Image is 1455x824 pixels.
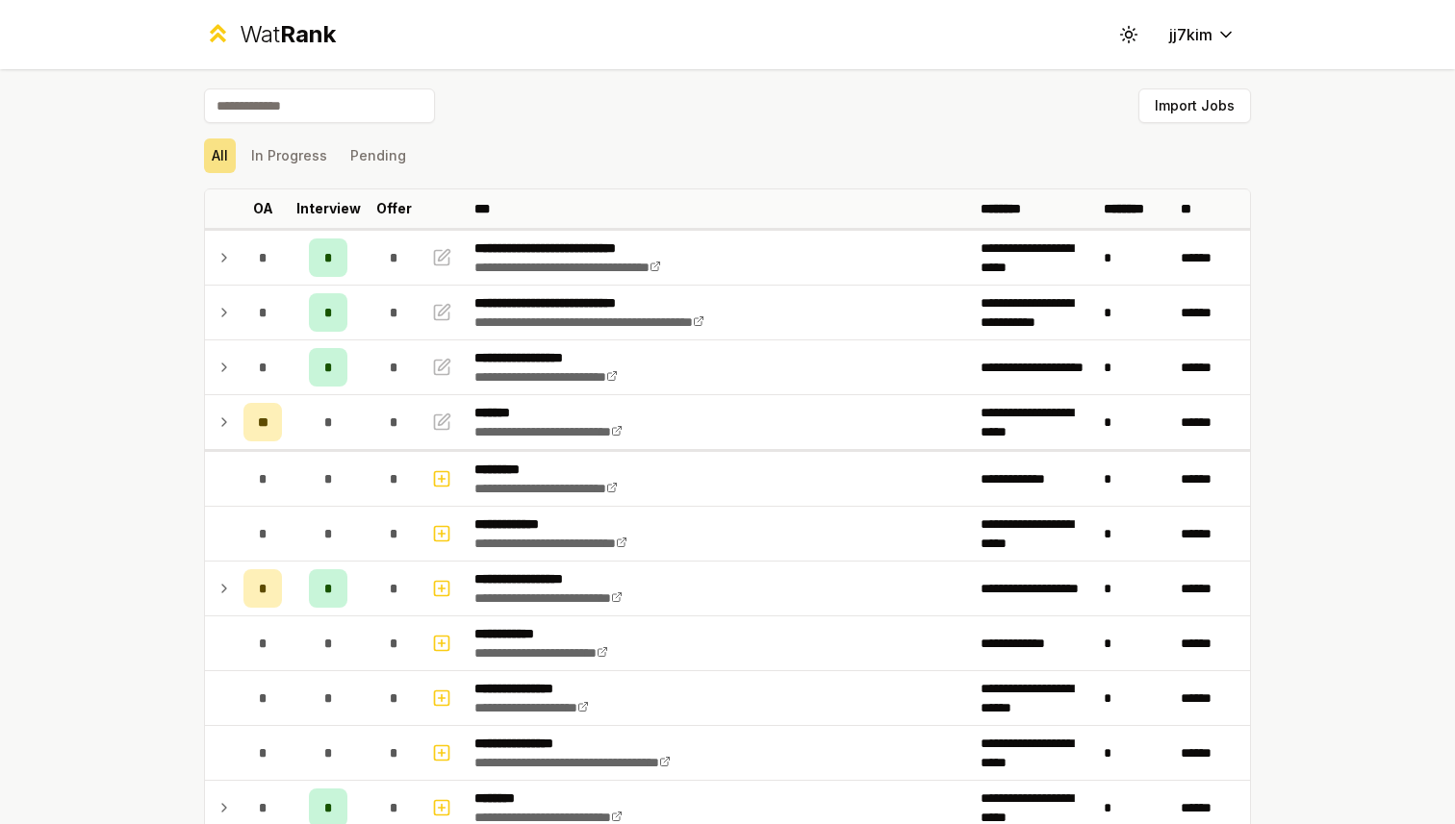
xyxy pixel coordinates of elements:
[1169,23,1212,46] span: jj7kim
[243,138,335,173] button: In Progress
[1154,17,1251,52] button: jj7kim
[280,20,336,48] span: Rank
[204,138,236,173] button: All
[240,19,336,50] div: Wat
[204,19,336,50] a: WatRank
[1138,88,1251,123] button: Import Jobs
[376,199,412,218] p: Offer
[253,199,273,218] p: OA
[343,138,414,173] button: Pending
[296,199,361,218] p: Interview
